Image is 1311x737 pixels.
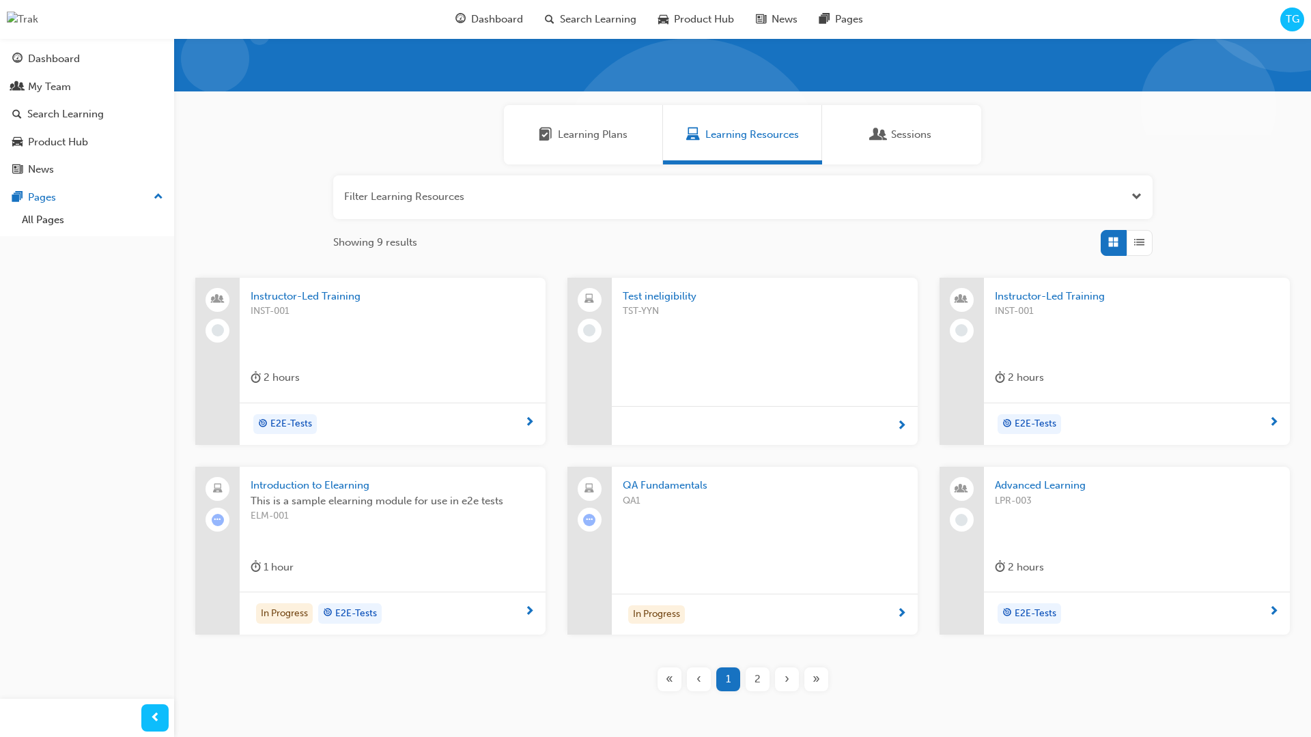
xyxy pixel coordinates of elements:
[785,671,789,687] span: ›
[808,5,874,33] a: pages-iconPages
[12,53,23,66] span: guage-icon
[5,102,169,127] a: Search Learning
[251,369,300,386] div: 2 hours
[154,188,163,206] span: up-icon
[714,667,743,691] button: Page 1
[560,12,636,27] span: Search Learning
[251,559,294,576] div: 1 hour
[955,514,968,526] span: learningRecordVerb_NONE-icon
[755,671,761,687] span: 2
[5,46,169,72] a: Dashboard
[705,127,799,143] span: Learning Resources
[28,79,71,95] div: My Team
[822,105,981,164] a: SessionsSessions
[1002,605,1012,622] span: target-icon
[743,667,772,691] button: Page 2
[5,130,169,155] a: Product Hub
[583,324,595,336] span: learningRecordVerb_NONE-icon
[1269,606,1279,618] span: next-icon
[567,467,918,635] a: QA FundamentalsQA1In Progress
[5,44,169,185] button: DashboardMy TeamSearch LearningProduct HubNews
[995,369,1005,386] span: duration-icon
[756,11,766,28] span: news-icon
[251,304,535,319] span: INST-001
[150,710,160,727] span: prev-icon
[471,12,523,27] span: Dashboard
[696,671,701,687] span: ‹
[684,667,714,691] button: Previous page
[957,291,966,308] span: people-icon
[251,508,535,524] span: ELM-001
[658,11,668,28] span: car-icon
[583,514,595,526] span: learningRecordVerb_ATTEMPT-icon
[897,608,907,620] span: next-icon
[995,493,1279,509] span: LPR-003
[891,127,931,143] span: Sessions
[628,605,685,624] div: In Progress
[251,478,535,493] span: Introduction to Elearning
[12,164,23,176] span: news-icon
[1134,235,1144,250] span: List
[623,304,907,319] span: TST-YYN
[995,289,1279,304] span: Instructor-Led Training
[7,12,38,27] img: Trak
[940,278,1290,446] a: Instructor-Led TrainingINST-001duration-icon 2 hourstarget-iconE2E-Tests
[957,480,966,498] span: people-icon
[1269,417,1279,429] span: next-icon
[5,185,169,210] button: Pages
[1002,416,1012,433] span: target-icon
[726,671,731,687] span: 1
[813,671,820,687] span: »
[940,467,1290,635] a: Advanced LearningLPR-003duration-icon 2 hourstarget-iconE2E-Tests
[647,5,745,33] a: car-iconProduct Hub
[955,324,968,336] span: learningRecordVerb_NONE-icon
[251,369,261,386] span: duration-icon
[270,416,312,432] span: E2E-Tests
[195,278,546,446] a: Instructor-Led TrainingINST-001duration-icon 2 hourstarget-iconE2E-Tests
[995,559,1044,576] div: 2 hours
[445,5,534,33] a: guage-iconDashboard
[655,667,684,691] button: First page
[623,289,907,304] span: Test ineligibility
[1286,12,1299,27] span: TG
[333,235,417,250] span: Showing 9 results
[558,127,628,143] span: Learning Plans
[772,12,798,27] span: News
[663,105,822,164] a: Learning ResourcesLearning Resources
[802,667,831,691] button: Last page
[1015,606,1056,622] span: E2E-Tests
[5,157,169,182] a: News
[195,467,546,635] a: Introduction to ElearningThis is a sample elearning module for use in e2e testsELM-001duration-ic...
[686,127,700,143] span: Learning Resources
[545,11,554,28] span: search-icon
[258,416,268,433] span: target-icon
[251,289,535,304] span: Instructor-Led Training
[251,493,535,509] span: This is a sample elearning module for use in e2e tests
[455,11,466,28] span: guage-icon
[534,5,647,33] a: search-iconSearch Learning
[995,559,1005,576] span: duration-icon
[745,5,808,33] a: news-iconNews
[1015,416,1056,432] span: E2E-Tests
[335,606,377,622] span: E2E-Tests
[1131,189,1142,205] button: Open the filter
[872,127,886,143] span: Sessions
[12,109,22,121] span: search-icon
[584,291,594,308] span: laptop-icon
[28,134,88,150] div: Product Hub
[772,667,802,691] button: Next page
[835,12,863,27] span: Pages
[213,291,223,308] span: people-icon
[1108,235,1118,250] span: Grid
[256,603,313,624] div: In Progress
[28,51,80,67] div: Dashboard
[567,278,918,446] a: Test ineligibilityTST-YYN
[12,136,23,149] span: car-icon
[995,369,1044,386] div: 2 hours
[623,478,907,493] span: QA Fundamentals
[212,324,224,336] span: learningRecordVerb_NONE-icon
[27,106,104,122] div: Search Learning
[213,480,223,498] span: laptop-icon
